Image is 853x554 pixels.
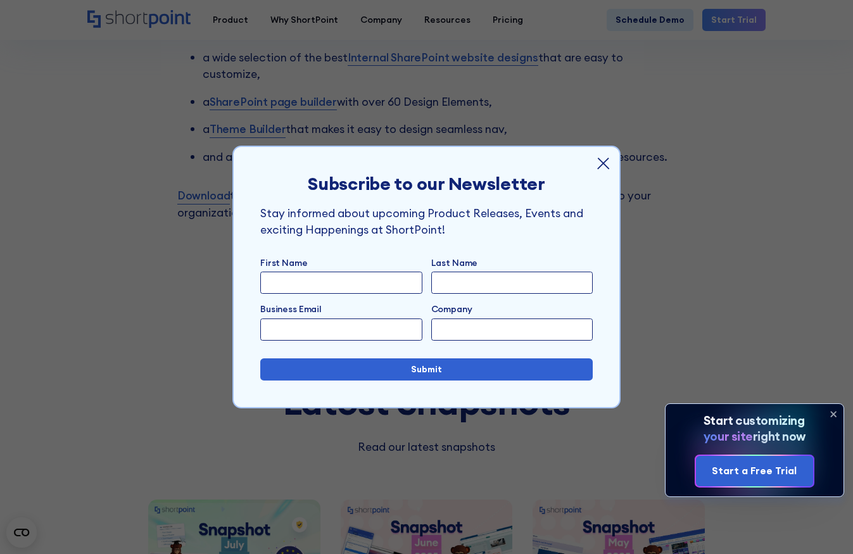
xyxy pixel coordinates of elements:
[431,256,593,270] label: Last Name
[260,173,593,194] h3: Subscribe to our Newsletter
[260,303,322,316] label: Business Email
[260,256,422,270] label: First Name
[260,358,593,381] input: Submit
[712,463,797,479] div: Start a Free Trial
[696,456,812,487] a: Start a Free Trial
[260,173,593,380] form: form
[260,205,593,239] p: Stay informed about upcoming Product Releases, Events and exciting Happenings at ShortPoint!
[431,303,593,316] label: Company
